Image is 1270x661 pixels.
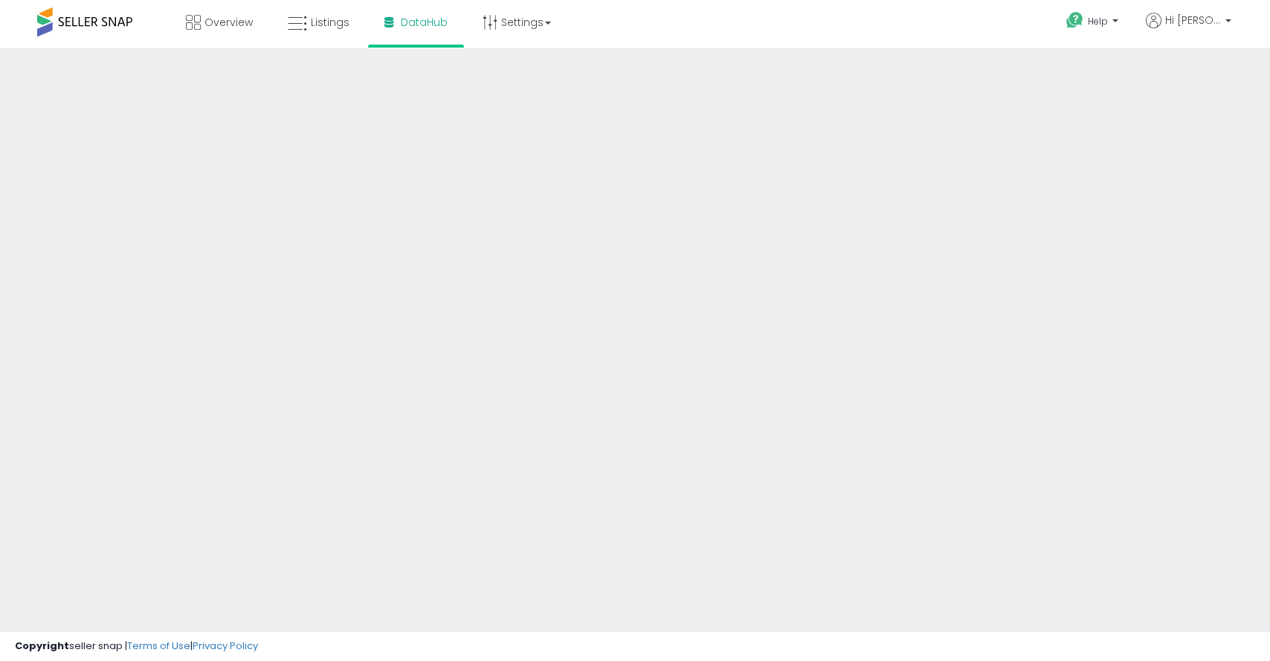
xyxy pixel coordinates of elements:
[1088,15,1108,28] span: Help
[15,639,258,654] div: seller snap | |
[1165,13,1221,28] span: Hi [PERSON_NAME]
[15,639,69,653] strong: Copyright
[127,639,190,653] a: Terms of Use
[401,15,448,30] span: DataHub
[193,639,258,653] a: Privacy Policy
[311,15,349,30] span: Listings
[1066,11,1084,30] i: Get Help
[204,15,253,30] span: Overview
[1146,13,1231,46] a: Hi [PERSON_NAME]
